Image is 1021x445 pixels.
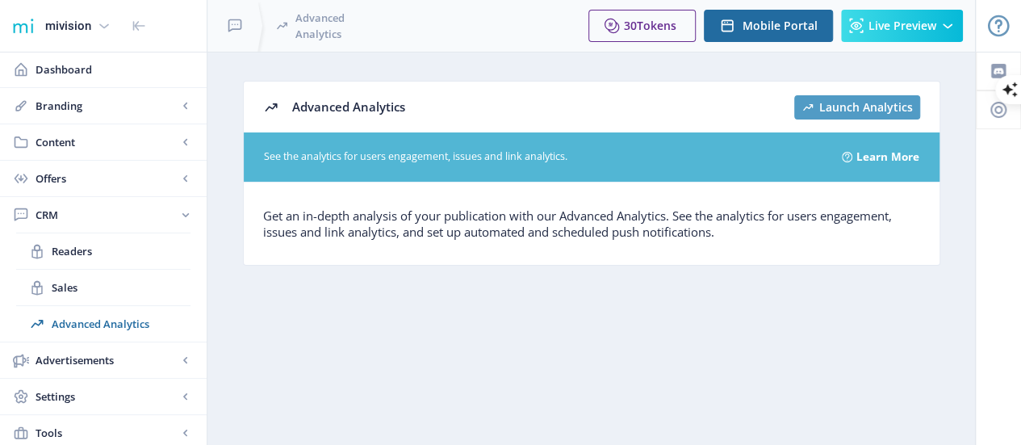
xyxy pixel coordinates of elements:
[52,279,190,296] span: Sales
[52,316,190,332] span: Advanced Analytics
[292,99,405,115] span: Advanced Analytics
[36,134,178,150] span: Content
[36,388,178,405] span: Settings
[868,19,936,32] span: Live Preview
[10,13,36,39] img: 1f20cf2a-1a19-485c-ac21-848c7d04f45b.png
[45,8,91,44] div: mivision
[856,145,919,170] a: Learn More
[264,149,823,165] span: See the analytics for users engagement, issues and link analytics.
[36,170,178,187] span: Offers
[743,19,818,32] span: Mobile Portal
[295,10,379,42] span: Advanced Analytics
[52,243,190,259] span: Readers
[16,270,190,305] a: Sales
[16,233,190,269] a: Readers
[36,207,178,223] span: CRM
[704,10,833,42] button: Mobile Portal
[637,18,676,33] span: Tokens
[36,352,178,368] span: Advertisements
[841,10,963,42] button: Live Preview
[36,61,194,78] span: Dashboard
[588,10,696,42] button: 30Tokens
[16,306,190,342] a: Advanced Analytics
[819,101,913,114] span: Launch Analytics
[794,95,920,120] button: Launch Analytics
[36,98,178,114] span: Branding
[263,208,920,240] p: Get an in-depth analysis of your publication with our Advanced Analytics. See the analytics for u...
[36,425,178,441] span: Tools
